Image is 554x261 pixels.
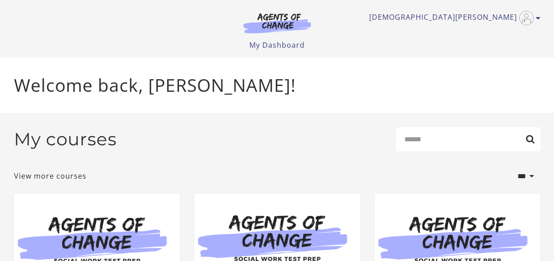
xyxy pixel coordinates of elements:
[14,171,87,181] a: View more courses
[14,129,117,150] h2: My courses
[369,11,536,25] a: Toggle menu
[14,72,540,99] p: Welcome back, [PERSON_NAME]!
[249,40,305,50] a: My Dashboard
[234,13,320,33] img: Agents of Change Logo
